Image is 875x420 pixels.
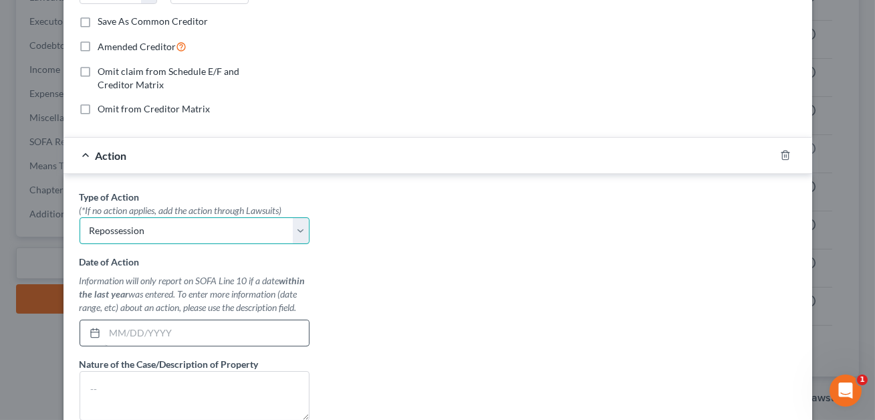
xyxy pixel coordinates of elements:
iframe: Intercom live chat [830,375,862,407]
span: 1 [857,375,868,385]
span: Action [96,149,127,162]
span: Type of Action [80,191,140,203]
label: Date of Action [80,255,140,269]
strong: within the last year [80,275,305,300]
label: Save As Common Creditor [98,15,209,28]
div: (*If no action applies, add the action through Lawsuits) [80,204,309,217]
span: Omit claim from Schedule E/F and Creditor Matrix [98,66,240,90]
span: Amended Creditor [98,41,176,52]
span: Omit from Creditor Matrix [98,103,211,114]
label: Nature of the Case/Description of Property [80,357,259,371]
input: MM/DD/YYYY [105,320,309,346]
div: Information will only report on SOFA Line 10 if a date was entered. To enter more information (da... [80,274,309,314]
